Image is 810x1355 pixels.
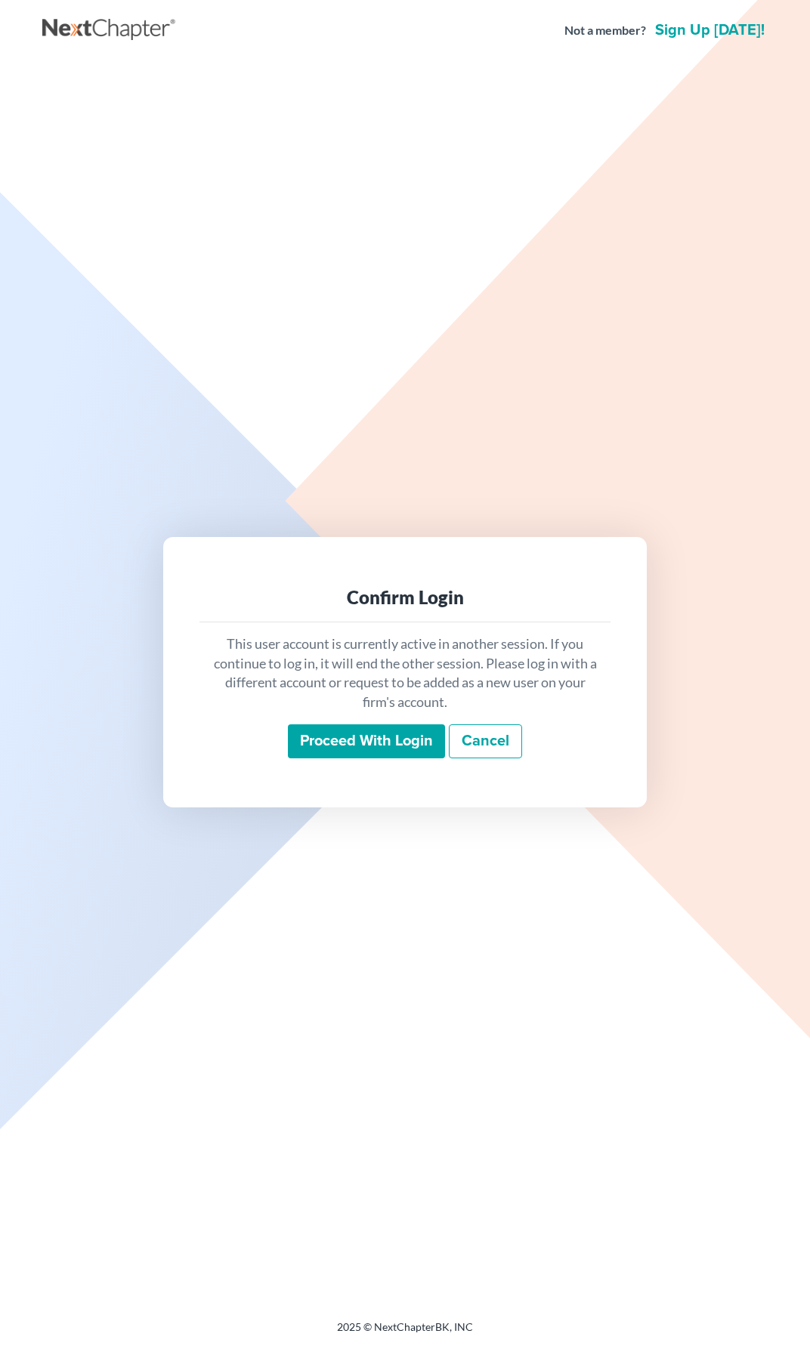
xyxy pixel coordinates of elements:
input: Proceed with login [288,724,445,759]
a: Cancel [449,724,522,759]
div: 2025 © NextChapterBK, INC [42,1320,768,1347]
div: Confirm Login [212,585,598,610]
strong: Not a member? [564,22,646,39]
a: Sign up [DATE]! [652,23,768,38]
p: This user account is currently active in another session. If you continue to log in, it will end ... [212,634,598,712]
